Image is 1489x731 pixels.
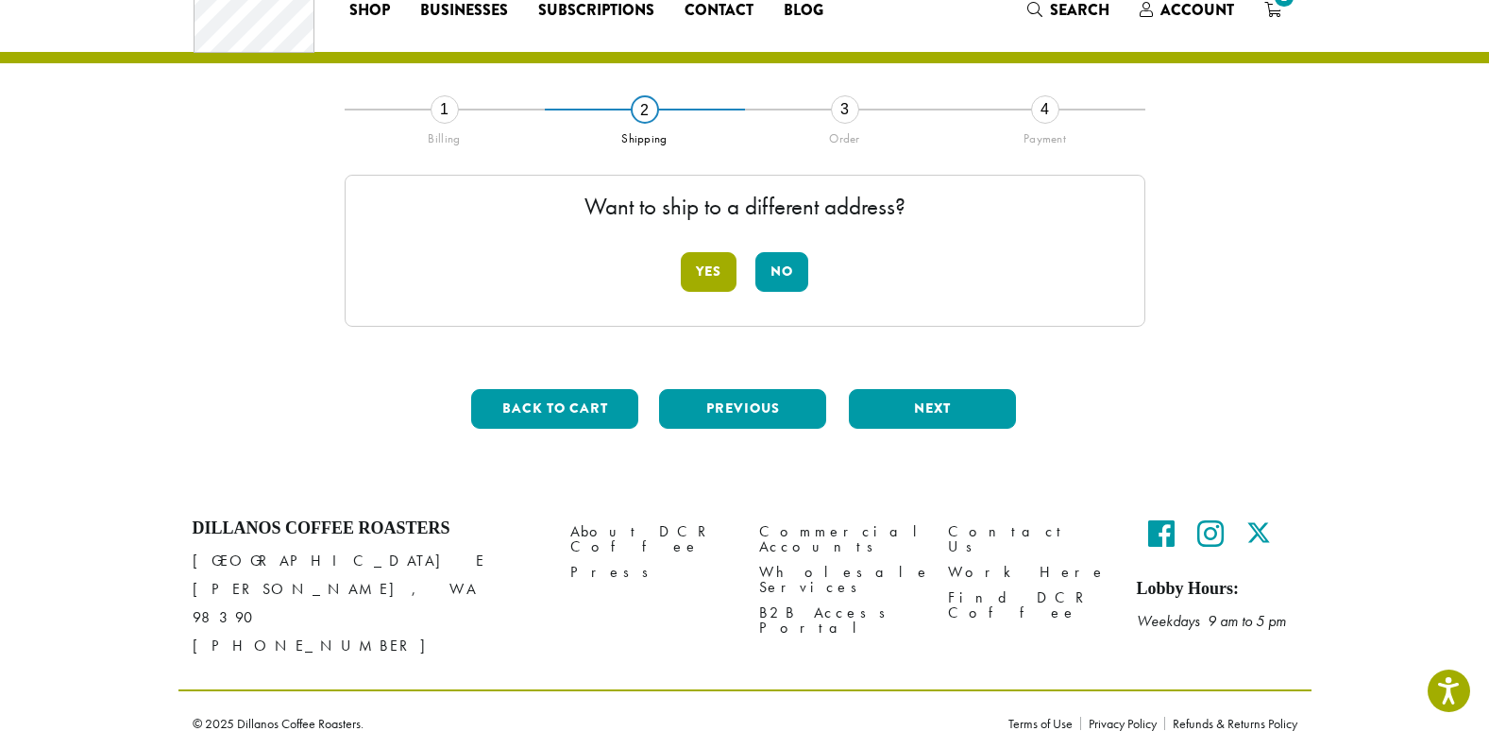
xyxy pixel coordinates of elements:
[193,547,542,660] p: [GEOGRAPHIC_DATA] E [PERSON_NAME], WA 98390 [PHONE_NUMBER]
[948,518,1108,559] a: Contact Us
[759,518,920,559] a: Commercial Accounts
[948,585,1108,625] a: Find DCR Coffee
[831,95,859,124] div: 3
[1137,579,1297,600] h5: Lobby Hours:
[948,559,1108,585] a: Work Here
[755,252,808,292] button: No
[849,389,1016,429] button: Next
[759,600,920,640] a: B2B Access Portal
[1008,717,1080,730] a: Terms of Use
[1080,717,1164,730] a: Privacy Policy
[471,389,638,429] button: Back to cart
[659,389,826,429] button: Previous
[1031,95,1059,124] div: 4
[193,518,542,539] h4: Dillanos Coffee Roasters
[745,124,945,146] div: Order
[759,559,920,600] a: Wholesale Services
[1137,611,1286,631] em: Weekdays 9 am to 5 pm
[570,559,731,585] a: Press
[364,195,1125,218] p: Want to ship to a different address?
[345,124,545,146] div: Billing
[631,95,659,124] div: 2
[945,124,1145,146] div: Payment
[431,95,459,124] div: 1
[193,717,980,730] p: © 2025 Dillanos Coffee Roasters.
[1164,717,1297,730] a: Refunds & Returns Policy
[681,252,736,292] button: Yes
[570,518,731,559] a: About DCR Coffee
[545,124,745,146] div: Shipping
